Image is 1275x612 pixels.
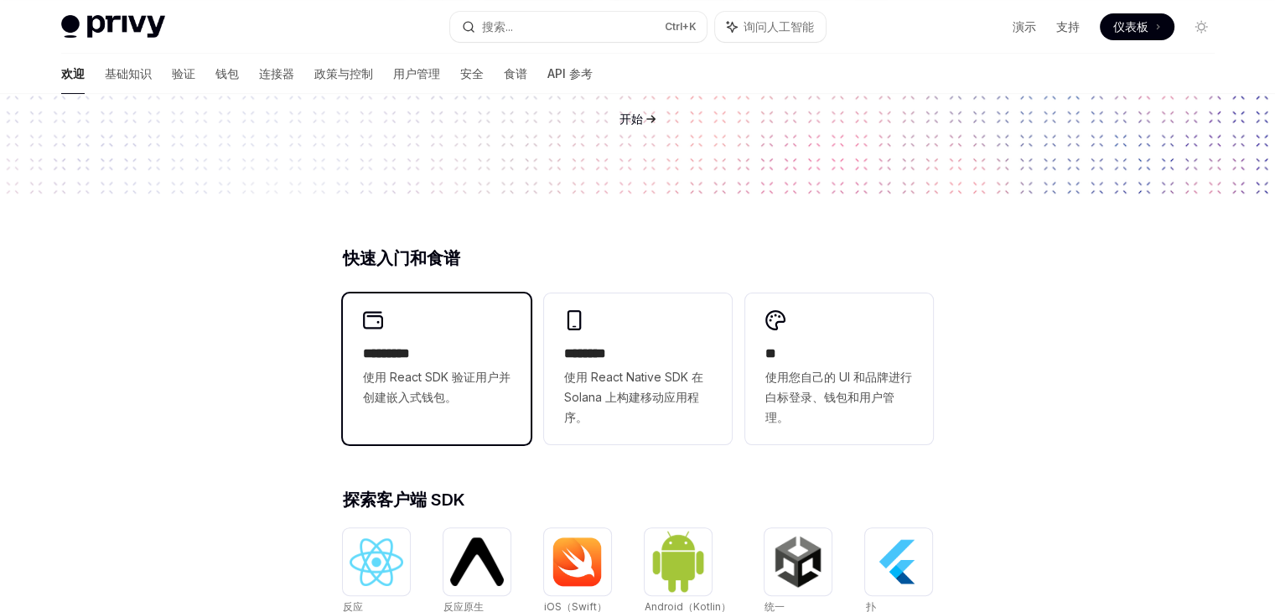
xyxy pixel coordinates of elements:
[564,370,703,424] font: 使用 React Native SDK 在 Solana 上构建移动应用程序。
[665,20,682,33] font: Ctrl
[682,20,697,33] font: +K
[619,111,643,127] a: 开始
[547,54,593,94] a: API 参考
[619,112,643,126] font: 开始
[1188,13,1215,40] button: 切换暗模式
[343,490,465,510] font: 探索客户端 SDK
[872,535,925,589] img: 扑
[393,54,440,94] a: 用户管理
[547,66,593,80] font: API 参考
[259,54,294,94] a: 连接器
[314,54,373,94] a: 政策与控制
[215,54,239,94] a: 钱包
[343,248,460,268] font: 快速入门和食谱
[771,535,825,589] img: 统一
[1056,18,1080,35] a: 支持
[105,54,152,94] a: 基础知识
[504,66,527,80] font: 食谱
[363,370,511,404] font: 使用 React SDK 验证用户并创建嵌入式钱包。
[551,537,604,587] img: iOS（Swift）
[450,537,504,585] img: 反应原生
[745,293,933,444] a: **使用您自己的 UI 和品牌进行白标登录、钱包和用户管理。
[744,19,814,34] font: 询问人工智能
[1013,19,1036,34] font: 演示
[1013,18,1036,35] a: 演示
[482,19,513,34] font: 搜索...
[460,66,484,80] font: 安全
[544,293,732,444] a: **** ***使用 React Native SDK 在 Solana 上构建移动应用程序。
[259,66,294,80] font: 连接器
[460,54,484,94] a: 安全
[504,54,527,94] a: 食谱
[314,66,373,80] font: 政策与控制
[450,12,707,42] button: 搜索...Ctrl+K
[765,370,912,424] font: 使用您自己的 UI 和品牌进行白标登录、钱包和用户管理。
[393,66,440,80] font: 用户管理
[1113,19,1148,34] font: 仪表板
[61,66,85,80] font: 欢迎
[715,12,826,42] button: 询问人工智能
[1100,13,1174,40] a: 仪表板
[105,66,152,80] font: 基础知识
[172,54,195,94] a: 验证
[651,530,705,593] img: Android（Kotlin）
[172,66,195,80] font: 验证
[1056,19,1080,34] font: 支持
[215,66,239,80] font: 钱包
[350,538,403,586] img: 反应
[61,15,165,39] img: 灯光标志
[61,54,85,94] a: 欢迎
